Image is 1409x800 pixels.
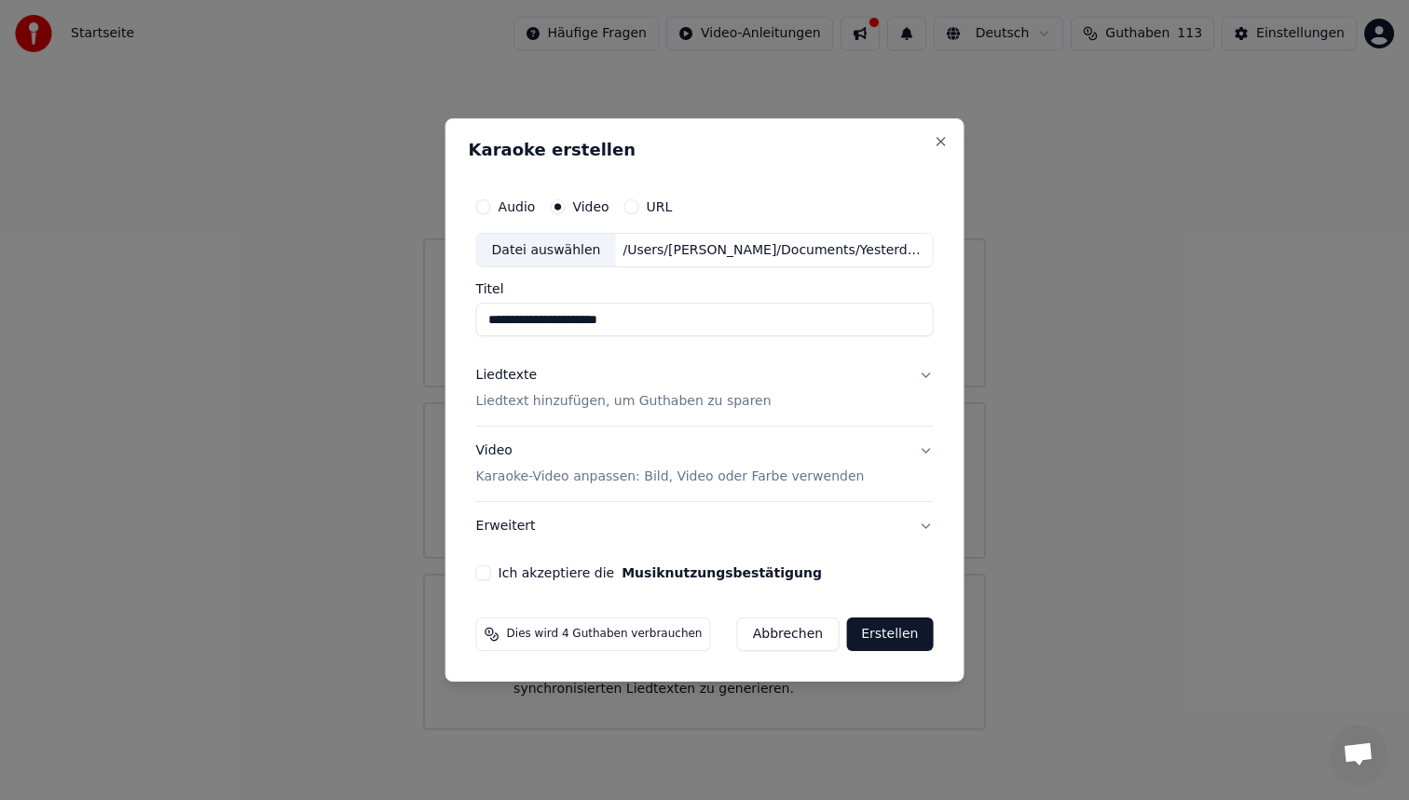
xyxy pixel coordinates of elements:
button: VideoKaraoke-Video anpassen: Bild, Video oder Farbe verwenden [476,427,934,502]
button: Erstellen [846,617,933,651]
label: Video [572,200,609,213]
div: Video [476,442,865,487]
button: LiedtexteLiedtext hinzufügen, um Guthaben zu sparen [476,352,934,427]
p: Liedtext hinzufügen, um Guthaben zu sparen [476,393,772,412]
span: Dies wird 4 Guthaben verbrauchen [507,627,703,642]
button: Erweitert [476,502,934,550]
button: Ich akzeptiere die [622,566,822,579]
label: Ich akzeptiere die [499,566,822,579]
div: Liedtexte [476,367,537,386]
div: /Users/[PERSON_NAME]/Documents/Yesterday_YOUKAMATERIAL.mp4 [615,241,932,260]
label: Audio [499,200,536,213]
h2: Karaoke erstellen [469,142,941,158]
p: Karaoke-Video anpassen: Bild, Video oder Farbe verwenden [476,468,865,486]
label: Titel [476,283,934,296]
label: URL [647,200,673,213]
div: Datei auswählen [477,234,616,267]
button: Abbrechen [737,617,839,651]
